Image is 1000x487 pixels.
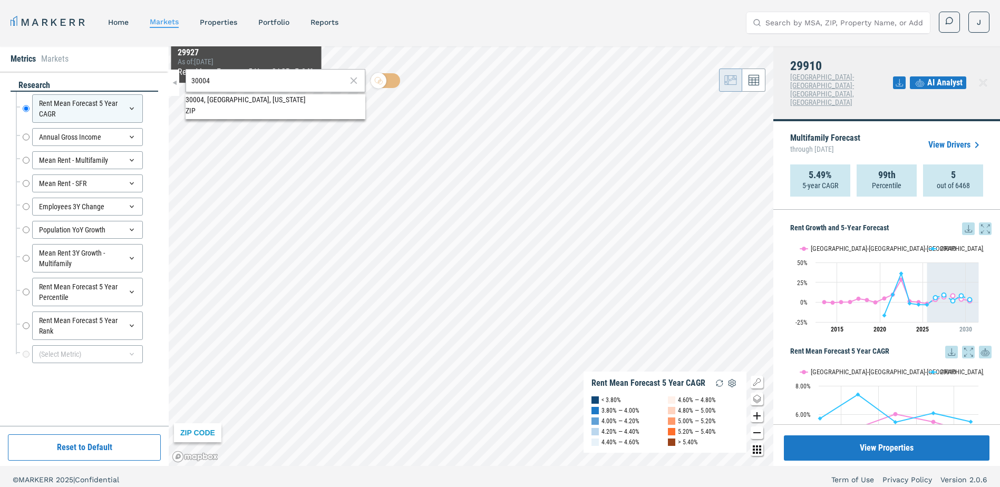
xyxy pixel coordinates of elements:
[882,474,932,485] a: Privacy Policy
[797,259,808,267] text: 50%
[56,475,75,484] span: 2025 |
[917,303,921,307] path: Friday, 28 Jun, 20:00, -3.11. 29910.
[856,392,860,396] path: Monday, 14 Jun, 20:00, 7.39. 29910.
[951,299,955,303] path: Wednesday, 28 Jun, 20:00, 1.7. 29910.
[790,346,992,358] h5: Rent Mean Forecast 5 Year CAGR
[751,410,763,422] button: Zoom in map button
[11,15,87,30] a: MARKERR
[169,46,773,466] canvas: Map
[32,128,143,146] div: Annual Gross Income
[678,437,698,447] div: > 5.40%
[32,311,143,340] div: Rent Mean Forecast 5 Year Rank
[678,395,716,405] div: 4.60% — 4.80%
[894,420,898,424] path: Wednesday, 14 Jun, 20:00, 5.46. 29910.
[678,426,716,437] div: 5.20% — 5.40%
[32,198,143,216] div: Employees 3Y Change
[601,416,639,426] div: 4.00% — 4.20%
[18,475,56,484] span: MARKERR
[784,435,989,461] button: View Properties
[174,423,221,442] div: ZIP CODE
[790,134,860,156] p: Multifamily Forecast
[41,53,69,65] li: Markets
[795,383,811,390] text: 8.00%
[108,18,129,26] a: home
[32,244,143,272] div: Mean Rent 3Y Growth - Multifamily
[831,326,843,333] tspan: 2015
[258,18,289,26] a: Portfolio
[937,180,970,191] p: out of 6468
[916,326,929,333] tspan: 2025
[751,443,763,456] button: Other options map button
[678,416,716,426] div: 5.00% — 5.20%
[32,151,143,169] div: Mean Rent - Multifamily
[11,53,36,65] li: Metrics
[910,76,966,89] button: AI Analyst
[934,293,972,303] g: 29910, line 4 of 4 with 5 data points.
[32,94,143,123] div: Rent Mean Forecast 5 Year CAGR
[591,378,705,388] div: Rent Mean Forecast 5 Year CAGR
[891,293,895,297] path: Monday, 28 Jun, 20:00, 9.52. 29910.
[942,293,946,297] path: Monday, 28 Jun, 20:00, 9.08. 29910.
[13,475,18,484] span: ©
[959,294,964,298] path: Thursday, 28 Jun, 20:00, 8. 29910.
[150,17,179,26] a: markets
[186,106,196,115] span: ZIP
[894,412,898,416] path: Wednesday, 14 Jun, 20:00, 6.02. Hilton Head Island-Bluffton-Beaufort, SC.
[822,300,827,304] path: Friday, 28 Jun, 20:00, 0. Hilton Head Island-Bluffton-Beaufort, SC.
[831,300,835,305] path: Saturday, 28 Jun, 20:00, -0.59. Hilton Head Island-Bluffton-Beaufort, SC.
[873,326,886,333] tspan: 2020
[969,420,973,424] path: Friday, 14 Jun, 20:00, 5.49. 29910.
[11,80,158,92] div: research
[878,170,896,180] strong: 99th
[765,12,924,33] input: Search by MSA, ZIP, Property Name, or Address
[751,376,763,388] button: Show/Hide Legend Map Button
[929,245,957,252] button: Show 29910
[795,319,808,326] text: -25%
[32,221,143,239] div: Population YoY Growth
[977,17,981,27] span: J
[191,75,346,86] input: Search by MSA or ZIP Code
[929,368,957,376] button: Show 29910
[857,297,861,301] path: Wednesday, 28 Jun, 20:00, 4.39. Hilton Head Island-Bluffton-Beaufort, SC.
[865,298,869,302] path: Thursday, 28 Jun, 20:00, 2.71. Hilton Head Island-Bluffton-Beaufort, SC.
[790,73,854,106] span: [GEOGRAPHIC_DATA]-[GEOGRAPHIC_DATA]-[GEOGRAPHIC_DATA], [GEOGRAPHIC_DATA]
[800,299,808,306] text: 0%
[802,180,838,191] p: 5-year CAGR
[178,57,315,66] div: As of : [DATE]
[678,405,716,416] div: 4.80% — 5.00%
[831,474,874,485] a: Term of Use
[178,66,315,79] div: Rent Mean Forecast 5 Year CAGR :
[726,377,739,389] img: Settings
[713,377,726,389] img: Reload Legend
[295,67,315,77] b: 5.24%
[872,180,901,191] p: Percentile
[940,474,987,485] a: Version 2.0.6
[75,475,119,484] span: Confidential
[925,303,929,307] path: Saturday, 28 Jun, 20:00, -3.26. 29910.
[601,405,639,416] div: 3.80% — 4.00%
[848,300,852,304] path: Tuesday, 28 Jun, 20:00, 0.3. Hilton Head Island-Bluffton-Beaufort, SC.
[809,170,832,180] strong: 5.49%
[32,345,143,363] div: (Select Metric)
[931,420,936,424] path: Thursday, 14 Jun, 20:00, 5.48. Hilton Head Island-Bluffton-Beaufort, SC.
[601,437,639,447] div: 4.40% — 4.60%
[951,294,955,298] path: Wednesday, 28 Jun, 20:00, 7.95. Hilton Head Island-Bluffton-Beaufort, SC.
[178,48,315,57] div: 29927
[601,426,639,437] div: 4.20% — 4.40%
[790,235,984,340] svg: Interactive chart
[800,245,918,252] button: Show Hilton Head Island-Bluffton-Beaufort, SC
[908,301,912,305] path: Wednesday, 28 Jun, 20:00, -1.55. 29910.
[186,94,365,115] span: Search Bar Suggestion Item: 30004, Alpharetta, Georgia
[790,142,860,156] span: through [DATE]
[310,18,338,26] a: reports
[790,59,893,73] h4: 29910
[200,18,237,26] a: properties
[795,411,811,418] text: 6.00%
[790,235,992,340] div: Rent Growth and 5-Year Forecast. Highcharts interactive chart.
[751,426,763,439] button: Zoom out map button
[8,434,161,461] button: Reset to Default
[927,76,963,89] span: AI Analyst
[172,451,218,463] a: Mapbox logo
[839,300,843,304] path: Sunday, 28 Jun, 20:00, 0. Hilton Head Island-Bluffton-Beaufort, SC.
